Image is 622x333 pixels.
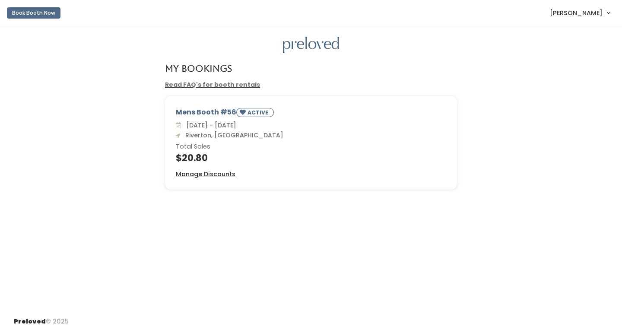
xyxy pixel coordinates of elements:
[176,107,446,121] div: Mens Booth #56
[550,8,603,18] span: [PERSON_NAME]
[176,170,235,178] u: Manage Discounts
[183,121,236,130] span: [DATE] - [DATE]
[176,143,446,150] h6: Total Sales
[182,131,283,140] span: Riverton, [GEOGRAPHIC_DATA]
[7,7,60,19] button: Book Booth Now
[165,63,232,73] h4: My Bookings
[14,310,69,326] div: © 2025
[176,170,235,179] a: Manage Discounts
[14,317,46,326] span: Preloved
[541,3,619,22] a: [PERSON_NAME]
[165,80,260,89] a: Read FAQ's for booth rentals
[283,37,339,54] img: preloved logo
[7,3,60,22] a: Book Booth Now
[248,109,270,116] small: ACTIVE
[176,153,446,163] h4: $20.80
